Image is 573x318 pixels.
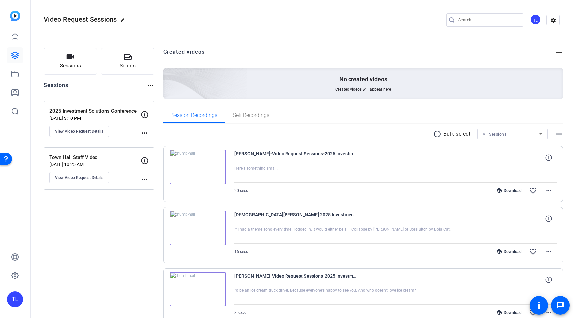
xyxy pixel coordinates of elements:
[234,272,357,288] span: [PERSON_NAME]-Video Request Sessions-2025 Investment Solutions Conference-1755801609544-webcam
[7,291,23,307] div: TL
[49,107,141,115] p: 2025 Investment Solutions Conference
[233,113,269,118] span: Self Recordings
[163,48,555,61] h2: Created videos
[49,162,141,167] p: [DATE] 10:25 AM
[234,150,357,166] span: [PERSON_NAME]-Video Request Sessions-2025 Investment Solutions Conference-1756081029868-webcam
[529,187,537,195] mat-icon: favorite_border
[234,211,357,227] span: [DEMOGRAPHIC_DATA][PERSON_NAME] 2025 Investment Solutions Conference [DATE] 16_26_19
[545,309,553,317] mat-icon: more_horiz
[547,15,560,25] mat-icon: settings
[458,16,518,24] input: Search
[529,309,537,317] mat-icon: favorite_border
[170,211,226,245] img: thumb-nail
[49,116,141,121] p: [DATE] 3:10 PM
[44,48,97,75] button: Sessions
[49,154,141,161] p: Town Hall Staff Video
[170,272,226,306] img: thumb-nail
[530,14,541,25] div: TL
[529,248,537,256] mat-icon: favorite_border
[49,172,109,183] button: View Video Request Details
[234,249,248,254] span: 16 secs
[443,130,471,138] p: Bulk select
[545,187,553,195] mat-icon: more_horiz
[234,188,248,193] span: 20 secs
[545,248,553,256] mat-icon: more_horiz
[493,188,525,193] div: Download
[530,14,541,26] ngx-avatar: Timothy Laurie
[10,11,20,21] img: blue-gradient.svg
[146,81,154,89] mat-icon: more_horiz
[55,175,103,180] span: View Video Request Details
[556,301,564,309] mat-icon: message
[339,75,387,83] p: No created videos
[335,87,391,92] span: Created videos will appear here
[55,129,103,134] span: View Video Request Details
[49,126,109,137] button: View Video Request Details
[101,48,155,75] button: Scripts
[171,113,217,118] span: Session Recordings
[89,2,247,146] img: Creted videos background
[141,129,149,137] mat-icon: more_horiz
[120,18,128,26] mat-icon: edit
[555,49,563,57] mat-icon: more_horiz
[234,310,246,315] span: 8 secs
[120,62,136,70] span: Scripts
[483,132,506,137] span: All Sessions
[60,62,81,70] span: Sessions
[493,310,525,315] div: Download
[555,130,563,138] mat-icon: more_horiz
[44,81,69,94] h2: Sessions
[44,15,117,23] span: Video Request Sessions
[141,175,149,183] mat-icon: more_horiz
[170,150,226,184] img: thumb-nail
[493,249,525,254] div: Download
[433,130,443,138] mat-icon: radio_button_unchecked
[535,301,543,309] mat-icon: accessibility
